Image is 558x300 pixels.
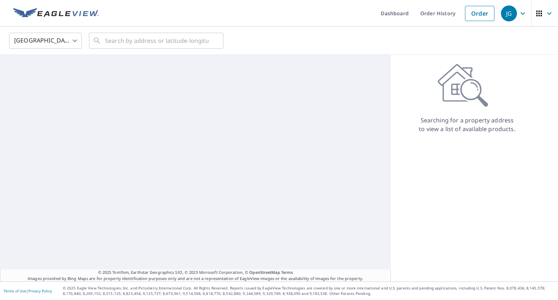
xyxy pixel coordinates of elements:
p: Searching for a property address to view a list of available products. [418,116,516,133]
a: Order [465,6,494,21]
div: JG [501,5,517,21]
span: © 2025 TomTom, Earthstar Geographics SIO, © 2025 Microsoft Corporation, © [98,269,293,276]
a: OpenStreetMap [249,269,280,275]
a: Privacy Policy [28,288,52,293]
img: EV Logo [13,8,99,19]
div: [GEOGRAPHIC_DATA] [9,31,82,51]
p: | [4,289,52,293]
a: Terms [281,269,293,275]
a: Terms of Use [4,288,26,293]
p: © 2025 Eagle View Technologies, Inc. and Pictometry International Corp. All Rights Reserved. Repo... [63,285,554,296]
input: Search by address or latitude-longitude [105,31,209,51]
